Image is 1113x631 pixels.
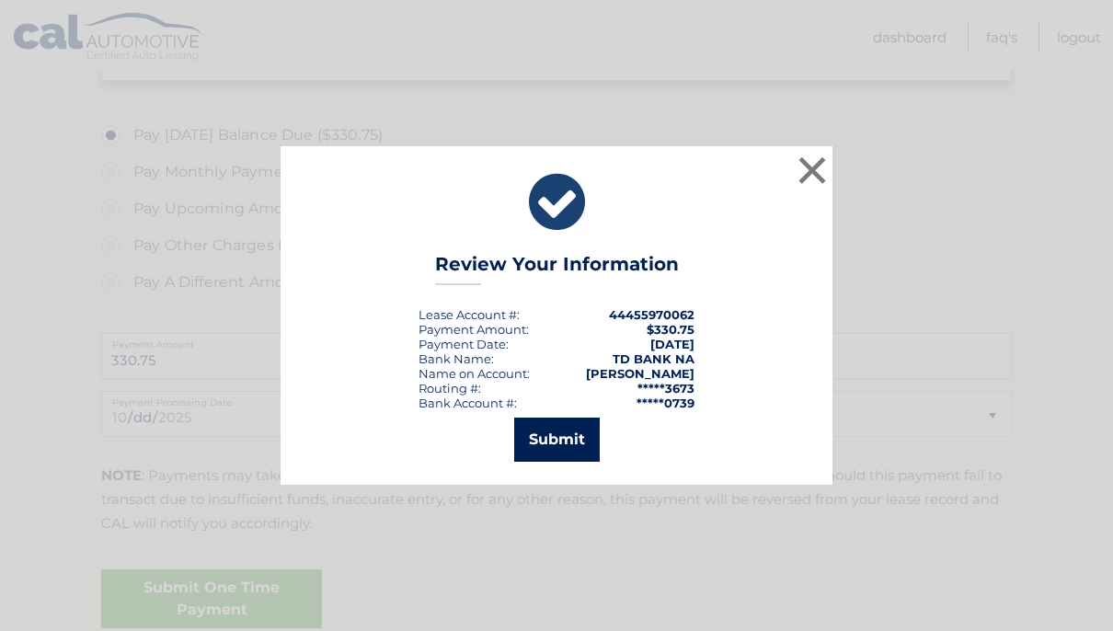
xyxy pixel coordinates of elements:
div: Payment Amount: [419,322,529,337]
span: $330.75 [647,322,694,337]
span: [DATE] [650,337,694,351]
div: : [419,337,509,351]
div: Bank Account #: [419,396,517,410]
strong: 44455970062 [609,307,694,322]
div: Bank Name: [419,351,494,366]
div: Lease Account #: [419,307,520,322]
button: Submit [514,418,600,462]
strong: [PERSON_NAME] [586,366,694,381]
span: Payment Date [419,337,506,351]
div: Name on Account: [419,366,530,381]
h3: Review Your Information [435,253,679,285]
div: Routing #: [419,381,481,396]
button: × [794,152,831,189]
strong: TD BANK NA [613,351,694,366]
